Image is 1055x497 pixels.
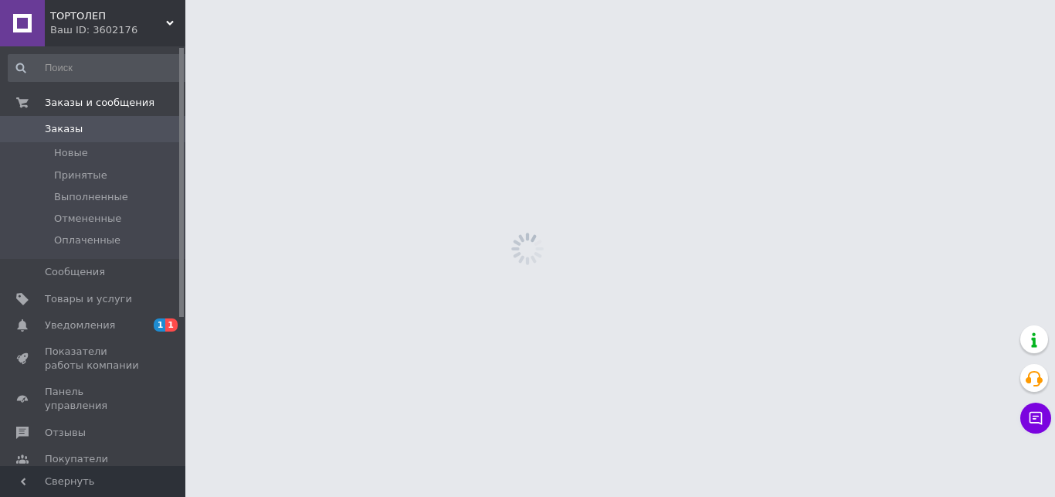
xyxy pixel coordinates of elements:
span: Товары и услуги [45,292,132,306]
span: Оплаченные [54,233,120,247]
span: Отзывы [45,426,86,440]
span: 1 [154,318,166,332]
input: Поиск [8,54,191,82]
span: Покупатели [45,452,108,466]
span: ТОРТОЛЕП [50,9,166,23]
span: Заказы и сообщения [45,96,154,110]
span: Показатели работы компании [45,345,143,373]
button: Чат с покупателем [1020,403,1051,434]
span: Заказы [45,122,83,136]
div: Ваш ID: 3602176 [50,23,185,37]
span: Панель управления [45,385,143,413]
span: Уведомления [45,318,115,332]
span: Принятые [54,169,107,182]
span: Сообщения [45,265,105,279]
span: Выполненные [54,190,128,204]
span: Новые [54,146,88,160]
span: 1 [165,318,178,332]
span: Отмененные [54,212,121,226]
